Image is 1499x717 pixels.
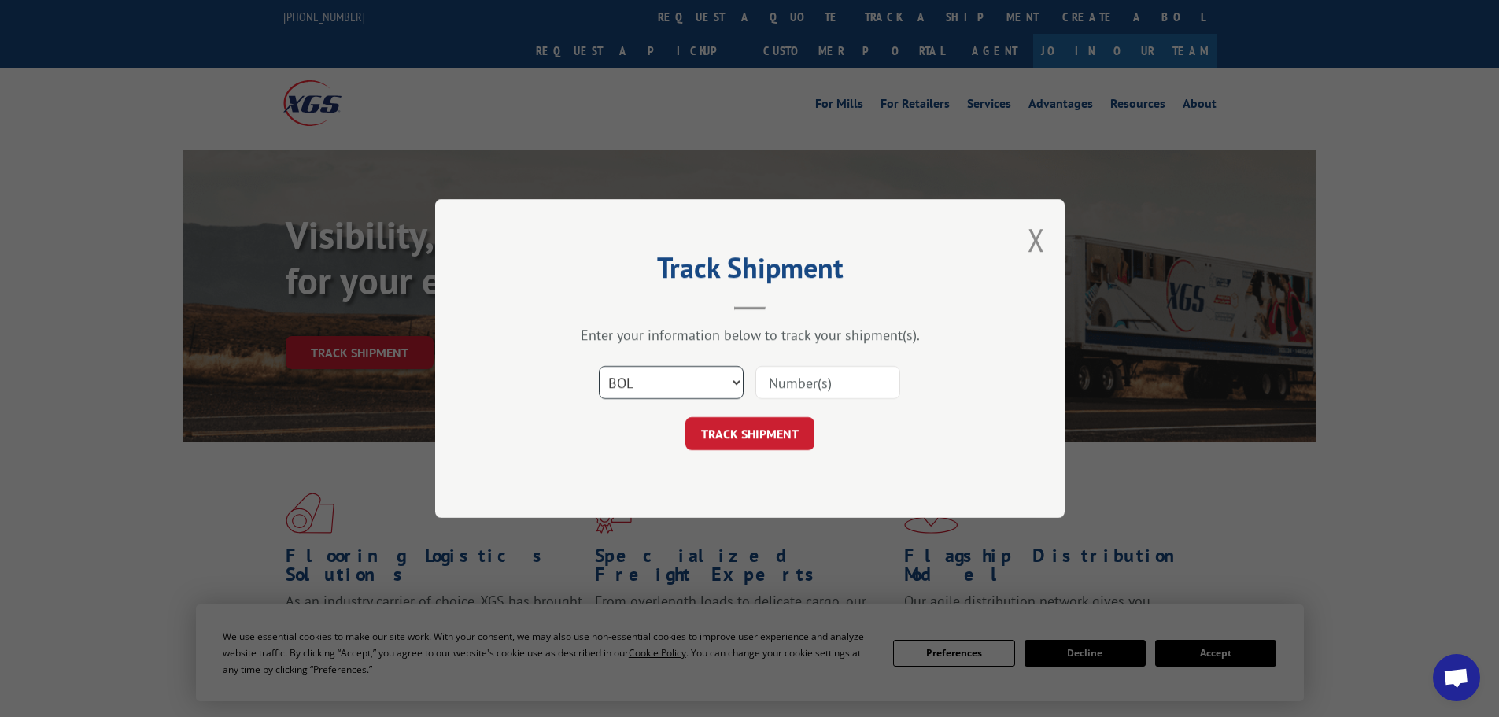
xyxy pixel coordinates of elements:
button: Close modal [1028,219,1045,261]
div: Open chat [1433,654,1480,701]
input: Number(s) [755,366,900,399]
h2: Track Shipment [514,257,986,286]
button: TRACK SHIPMENT [685,417,814,450]
div: Enter your information below to track your shipment(s). [514,326,986,344]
